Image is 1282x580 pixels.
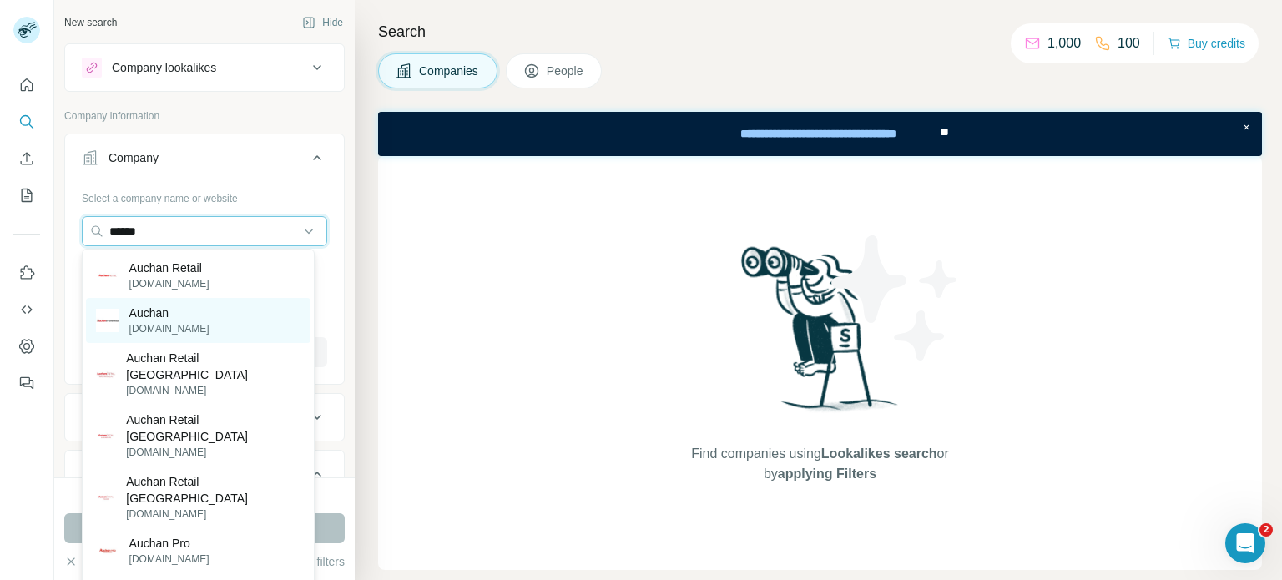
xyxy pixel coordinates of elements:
img: Auchan Pro [96,539,119,562]
div: Company [109,149,159,166]
p: 1,000 [1047,33,1081,53]
button: Quick start [13,70,40,100]
button: Use Surfe on LinkedIn [13,258,40,288]
button: Search [13,107,40,137]
iframe: Intercom live chat [1225,523,1265,563]
p: [DOMAIN_NAME] [126,507,300,522]
img: Auchan Retail Russia [96,487,117,508]
button: Company [65,138,344,184]
p: Auchan Retail [GEOGRAPHIC_DATA] [126,473,300,507]
button: My lists [13,180,40,210]
div: Company lookalikes [112,59,216,76]
p: Auchan Retail [129,260,209,276]
button: Clear [64,553,112,570]
button: Dashboard [13,331,40,361]
iframe: Banner [378,112,1262,156]
button: Industry [65,397,344,437]
p: Auchan Retail [GEOGRAPHIC_DATA] [126,411,300,445]
img: Surfe Illustration - Stars [820,223,971,373]
button: Enrich CSV [13,144,40,174]
button: Hide [290,10,355,35]
img: Auchan Retail Magyarország [96,364,117,385]
button: Use Surfe API [13,295,40,325]
p: Auchan [129,305,209,321]
span: applying Filters [778,467,876,481]
span: Find companies using or by [686,444,953,484]
p: Company information [64,108,345,124]
span: Lookalikes search [821,446,937,461]
p: 100 [1118,33,1140,53]
div: New search [64,15,117,30]
span: People [547,63,585,79]
button: Feedback [13,368,40,398]
p: [DOMAIN_NAME] [129,552,209,567]
p: [DOMAIN_NAME] [126,445,300,460]
span: 2 [1259,523,1273,537]
img: Auchan [96,309,119,332]
img: Auchan Retail Luxembourg [96,426,117,446]
p: [DOMAIN_NAME] [126,383,300,398]
p: Auchan Pro [129,535,209,552]
button: Buy credits [1168,32,1245,55]
button: Company lookalikes [65,48,344,88]
h4: Search [378,20,1262,43]
img: Auchan Retail [96,264,119,287]
p: Auchan Retail [GEOGRAPHIC_DATA] [126,350,300,383]
button: HQ location [65,454,344,501]
div: Select a company name or website [82,184,327,206]
img: Surfe Illustration - Woman searching with binoculars [734,242,907,428]
span: Companies [419,63,480,79]
p: [DOMAIN_NAME] [129,321,209,336]
p: [DOMAIN_NAME] [129,276,209,291]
